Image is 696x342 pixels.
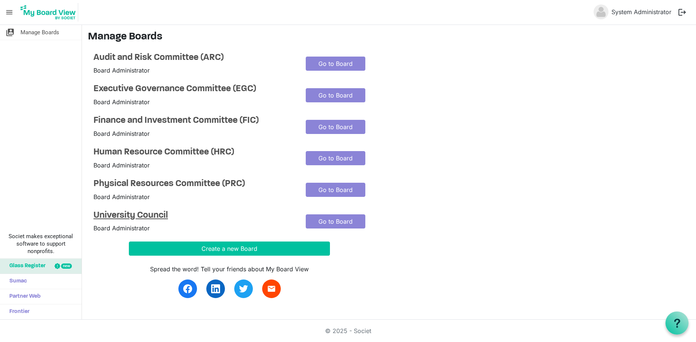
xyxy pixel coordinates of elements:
[262,279,281,298] a: email
[608,4,674,19] a: System Administrator
[239,284,248,293] img: twitter.svg
[6,289,41,304] span: Partner Web
[61,263,72,269] div: new
[306,88,365,102] a: Go to Board
[594,4,608,19] img: no-profile-picture.svg
[306,183,365,197] a: Go to Board
[211,284,220,293] img: linkedin.svg
[93,115,295,126] a: Finance and Investment Committee (FIC)
[93,147,295,158] a: Human Resource Committee (HRC)
[93,193,150,201] span: Board Administrator
[93,130,150,137] span: Board Administrator
[93,210,295,221] a: University Council
[93,179,295,189] a: Physical Resources Committee (PRC)
[2,5,16,19] span: menu
[20,25,59,40] span: Manage Boards
[93,162,150,169] span: Board Administrator
[93,98,150,106] span: Board Administrator
[93,67,150,74] span: Board Administrator
[6,25,15,40] span: switch_account
[325,327,371,335] a: © 2025 - Societ
[306,120,365,134] a: Go to Board
[267,284,276,293] span: email
[183,284,192,293] img: facebook.svg
[3,233,78,255] span: Societ makes exceptional software to support nonprofits.
[93,84,295,95] a: Executive Governance Committee (EGC)
[88,31,690,44] h3: Manage Boards
[6,259,45,274] span: Glass Register
[18,3,81,22] a: My Board View Logo
[93,52,295,63] a: Audit and Risk Committee (ARC)
[306,214,365,228] a: Go to Board
[129,242,330,256] button: Create a new Board
[6,274,27,289] span: Sumac
[129,265,330,274] div: Spread the word! Tell your friends about My Board View
[674,4,690,20] button: logout
[93,224,150,232] span: Board Administrator
[6,304,29,319] span: Frontier
[306,57,365,71] a: Go to Board
[18,3,78,22] img: My Board View Logo
[306,151,365,165] a: Go to Board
